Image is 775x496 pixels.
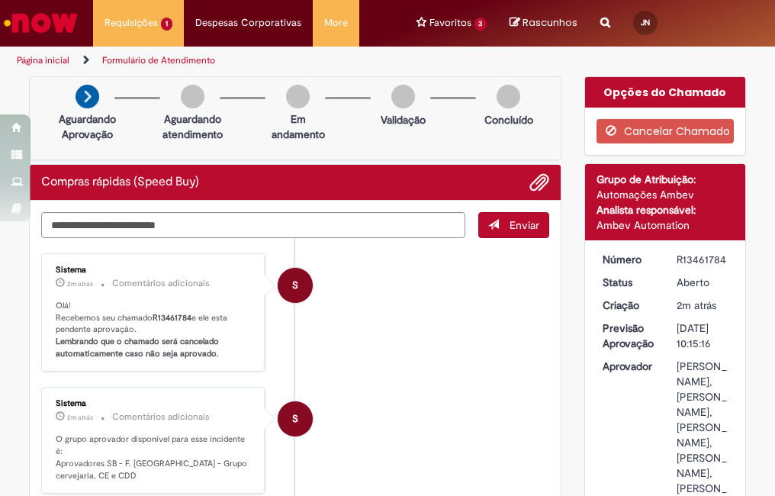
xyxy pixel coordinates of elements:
[597,187,735,202] div: Automações Ambev
[591,320,666,351] dt: Previsão Aprovação
[56,399,252,408] div: Sistema
[102,54,215,66] a: Formulário de Atendimento
[591,275,666,290] dt: Status
[56,433,252,482] p: O grupo aprovador disponível para esse incidente é: Aprovadores SB - F. [GEOGRAPHIC_DATA] - Grupo...
[677,320,728,351] div: [DATE] 10:15:16
[56,336,221,359] b: Lembrando que o chamado será cancelado automaticamente caso não seja aprovado.
[2,8,80,38] img: ServiceNow
[278,401,313,436] div: System
[478,212,549,238] button: Enviar
[162,111,223,142] p: Aguardando atendimento
[272,111,325,142] p: Em andamento
[677,275,728,290] div: Aberto
[56,300,252,360] p: Olá! Recebemos seu chamado e ele esta pendente aprovação.
[67,413,93,422] span: 2m atrás
[76,85,99,108] img: arrow-next.png
[292,401,298,437] span: S
[510,15,577,30] a: No momento, sua lista de rascunhos tem 0 Itens
[677,298,716,312] span: 2m atrás
[429,15,471,31] span: Favoritos
[597,217,735,233] div: Ambev Automation
[591,298,666,313] dt: Criação
[41,176,199,189] h2: Compras rápidas (Speed Buy) Histórico de tíquete
[677,252,728,267] div: R13461784
[112,277,210,290] small: Comentários adicionais
[286,85,310,108] img: img-circle-grey.png
[67,413,93,422] time: 29/08/2025 11:15:24
[597,172,735,187] div: Grupo de Atribuição:
[112,411,210,424] small: Comentários adicionais
[67,279,93,288] span: 2m atrás
[677,298,728,313] div: 29/08/2025 11:15:16
[497,85,520,108] img: img-circle-grey.png
[161,18,172,31] span: 1
[17,54,69,66] a: Página inicial
[59,111,116,142] p: Aguardando Aprovação
[510,218,539,232] span: Enviar
[67,279,93,288] time: 29/08/2025 11:15:27
[641,18,650,27] span: JN
[474,18,487,31] span: 3
[585,77,746,108] div: Opções do Chamado
[591,359,666,374] dt: Aprovador
[484,112,533,127] p: Concluído
[381,112,426,127] p: Validação
[591,252,666,267] dt: Número
[391,85,415,108] img: img-circle-grey.png
[41,212,465,238] textarea: Digite sua mensagem aqui...
[56,266,252,275] div: Sistema
[292,267,298,304] span: S
[153,312,191,324] b: R13461784
[278,268,313,303] div: System
[324,15,348,31] span: More
[523,15,577,30] span: Rascunhos
[105,15,158,31] span: Requisições
[597,202,735,217] div: Analista responsável:
[11,47,441,75] ul: Trilhas de página
[597,119,735,143] button: Cancelar Chamado
[195,15,301,31] span: Despesas Corporativas
[181,85,204,108] img: img-circle-grey.png
[529,172,549,192] button: Adicionar anexos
